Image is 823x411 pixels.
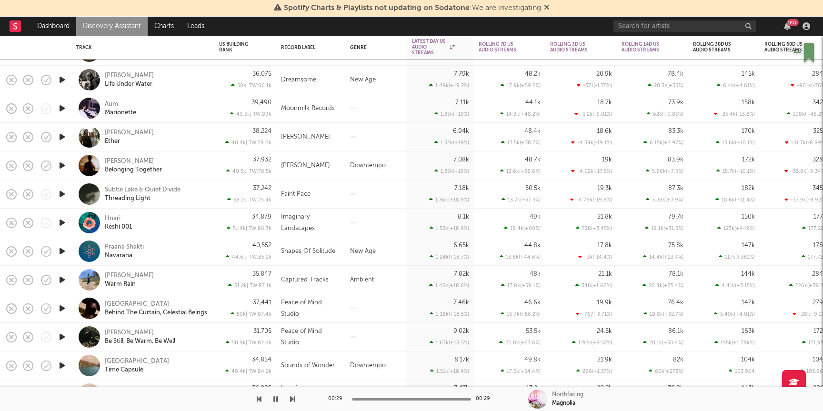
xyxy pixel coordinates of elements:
[643,254,683,260] div: 14.4k ( +23.4 % )
[524,300,541,306] div: 46.6k
[105,71,154,80] a: [PERSON_NAME]
[253,157,271,163] div: 37,932
[525,100,541,106] div: 44.1k
[429,197,469,203] div: 1.36k ( +18.9 % )
[252,128,271,134] div: 38,224
[597,242,612,249] div: 17.8k
[281,383,341,406] div: Imaginary Landscapes
[668,214,683,220] div: 79.7k
[281,131,330,143] div: [PERSON_NAME]
[219,225,271,231] div: 51.4k | TW: 86.3k
[412,39,455,56] div: Latest Day US Audio Streams
[715,282,755,289] div: 4.41k ( +3.15 % )
[576,225,612,231] div: 728 ( +3.45 % )
[596,71,612,77] div: 20.9k
[105,337,175,346] a: Be Still, Be Warm, Be Well
[454,71,469,77] div: 7.79k
[530,271,541,277] div: 48k
[578,254,612,260] div: -3k ( -14.4 % )
[105,214,120,223] div: Hnari
[622,41,669,53] div: Rolling 14D US Audio Streams
[525,157,541,163] div: 48.7k
[219,340,271,346] div: 50.9k | TW: 82.6k
[219,368,271,374] div: 49.4k | TW: 84.2k
[105,129,154,137] a: [PERSON_NAME]
[455,100,469,106] div: 7.11k
[597,300,612,306] div: 19.9k
[105,357,169,366] div: [GEOGRAPHIC_DATA]
[105,186,181,194] div: Subtle Lake & Quiet Divide
[729,368,755,374] div: 103,964
[430,340,469,346] div: 1.67k ( +18.5 % )
[597,357,612,363] div: 21.9k
[479,41,526,53] div: Rolling 7D US Audio Streams
[219,140,271,146] div: 40.4k | TW: 78.6k
[693,41,741,53] div: Rolling 30D US Audio Streams
[742,157,755,163] div: 172k
[252,385,271,391] div: 36,885
[668,385,683,391] div: 76.9k
[552,399,575,408] div: Magnolia
[253,185,271,191] div: 37,242
[105,251,132,260] div: Navarana
[668,328,683,334] div: 86.1k
[784,22,791,30] button: 99+
[576,368,612,374] div: 296 ( +1.37 % )
[550,41,598,53] div: Rolling 3D US Audio Streams
[105,300,169,309] a: [GEOGRAPHIC_DATA]
[719,254,755,260] div: 117k ( +382 % )
[30,17,76,36] a: Dashboard
[76,17,148,36] a: Discovery Assistant
[742,128,755,134] div: 170k
[597,214,612,220] div: 21.8k
[576,311,612,317] div: -767 ( -3.71 % )
[714,340,755,346] div: 155k ( +1.78k % )
[328,393,347,405] div: 00:29
[668,157,683,163] div: 83.9k
[552,391,583,399] div: Northfacing
[500,254,541,260] div: 13.8k ( +44.6 % )
[525,71,541,77] div: 48.2k
[717,225,755,231] div: 123k ( +449 % )
[647,111,683,117] div: 625 ( +0.85 % )
[105,223,132,231] a: Keshi 001
[544,4,550,12] span: Dismiss
[105,166,162,174] a: Belonging Together
[252,214,271,220] div: 34,879
[252,71,271,77] div: 36,075
[645,225,683,231] div: 19.1k ( +31.5 % )
[281,189,311,200] div: Faint Pace
[105,194,151,203] a: Threading Light
[476,393,495,405] div: 00:29
[429,282,469,289] div: 1.45k ( +18.6 % )
[742,242,755,249] div: 147k
[453,300,469,306] div: 7.46k
[669,271,683,277] div: 78.1k
[453,242,469,249] div: 6.65k
[502,197,541,203] div: 13.7k ( +37.3 % )
[429,82,469,89] div: 1.49k ( +19.2 % )
[524,357,541,363] div: 49.8k
[105,100,118,109] div: Aum
[281,297,341,320] div: Peace of Mind Studio
[742,300,755,306] div: 142k
[105,271,154,280] div: [PERSON_NAME]
[571,140,612,146] div: -4.39k ( -19.1 % )
[430,311,469,317] div: 1.38k ( +18.5 % )
[105,366,143,374] a: Time Capsule
[642,282,683,289] div: 20.4k ( +35.4 % )
[714,111,755,117] div: -25.4k ( -13.8 % )
[742,71,755,77] div: 145k
[345,66,407,94] div: New Age
[458,214,469,220] div: 8.1k
[430,368,469,374] div: 1.51k ( +18.4 % )
[284,4,541,12] span: : We are investigating
[345,351,407,380] div: Downtempo
[105,329,154,337] div: [PERSON_NAME]
[105,309,207,317] a: Behind The Curtain, Celestial Beings
[524,242,541,249] div: 44.8k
